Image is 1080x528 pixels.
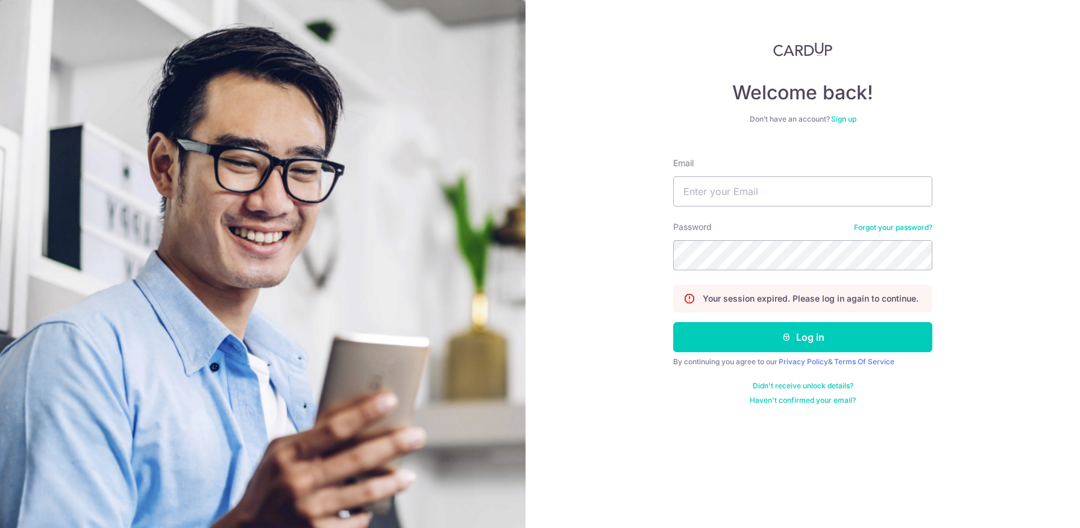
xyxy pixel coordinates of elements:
[673,322,932,352] button: Log in
[831,114,856,123] a: Sign up
[750,396,856,405] a: Haven't confirmed your email?
[673,157,694,169] label: Email
[673,221,712,233] label: Password
[703,293,918,305] p: Your session expired. Please log in again to continue.
[673,81,932,105] h4: Welcome back!
[673,114,932,124] div: Don’t have an account?
[854,223,932,232] a: Forgot your password?
[773,42,832,57] img: CardUp Logo
[673,176,932,207] input: Enter your Email
[753,381,853,391] a: Didn't receive unlock details?
[834,357,894,366] a: Terms Of Service
[779,357,828,366] a: Privacy Policy
[673,357,932,367] div: By continuing you agree to our &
